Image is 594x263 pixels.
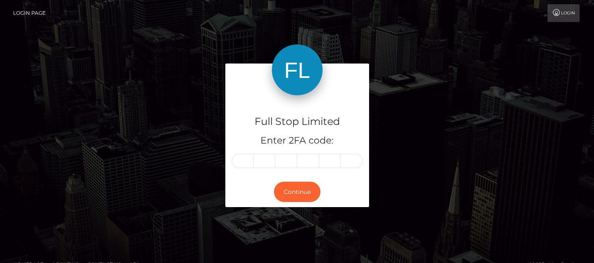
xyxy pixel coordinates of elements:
h4: Full Stop Limited [232,114,363,129]
a: Login Page [13,4,46,22]
h5: Enter 2FA code: [232,134,363,147]
img: Full Stop Limited [272,44,323,95]
a: Login [547,4,580,22]
button: Continue [274,182,320,202]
